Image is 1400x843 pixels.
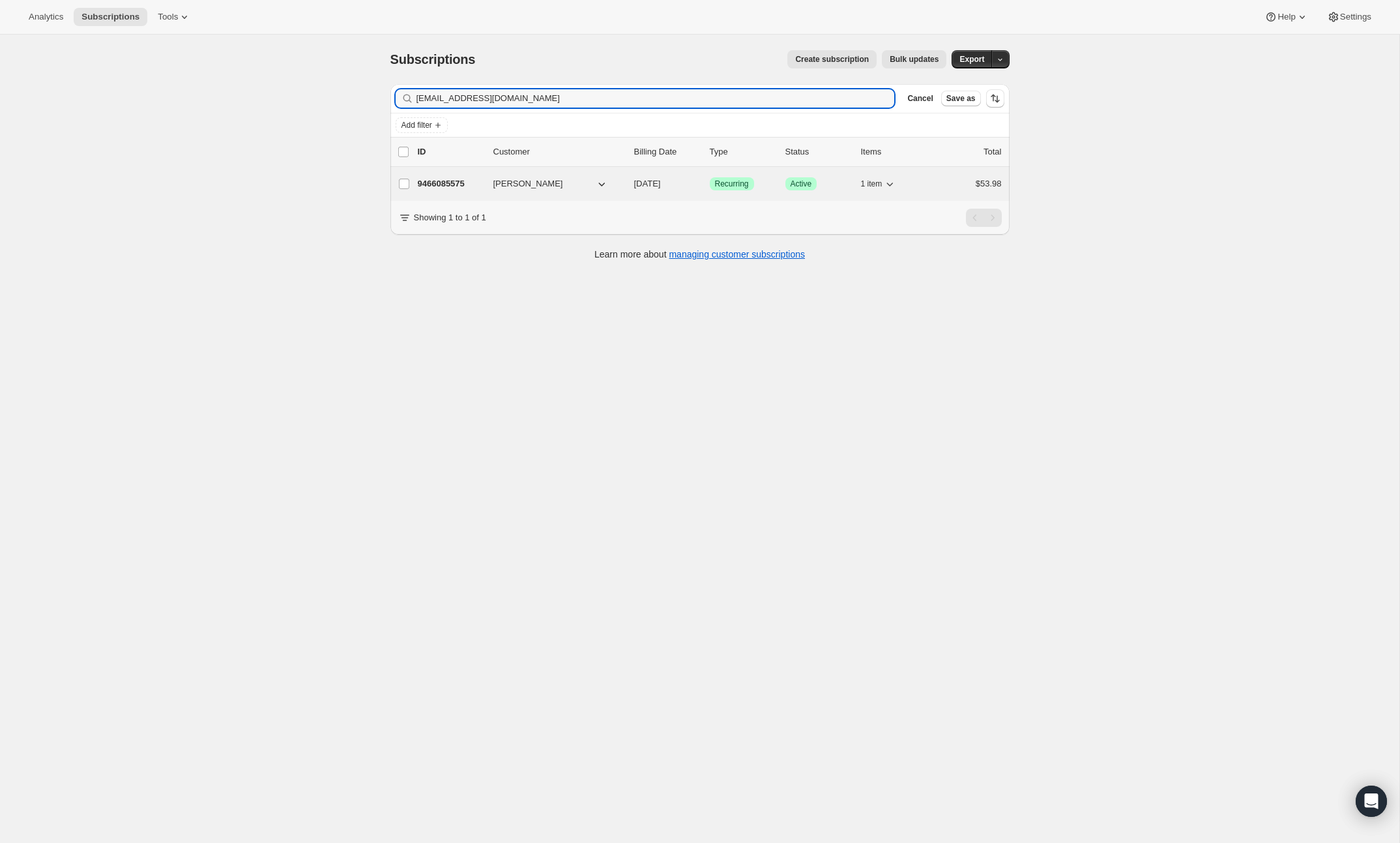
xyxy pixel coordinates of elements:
span: [DATE] [634,179,661,188]
span: $53.98 [976,179,1002,188]
span: Settings [1340,12,1371,22]
p: 9466085575 [418,177,483,190]
span: [PERSON_NAME] [493,177,563,190]
span: Tools [158,12,178,22]
span: Add filter [401,120,432,130]
p: Customer [493,145,624,158]
button: Settings [1319,8,1379,26]
nav: Pagination [966,209,1002,227]
span: Create subscription [795,54,869,65]
p: Learn more about [594,248,805,261]
span: Recurring [715,179,749,189]
span: 1 item [861,179,882,189]
p: Total [984,145,1001,158]
p: Billing Date [634,145,699,158]
span: Help [1277,12,1295,22]
p: Status [785,145,851,158]
a: managing customer subscriptions [669,249,805,259]
input: Filter subscribers [416,89,895,108]
button: Sort the results [986,89,1004,108]
button: Add filter [396,117,448,133]
div: Open Intercom Messenger [1356,786,1387,817]
span: Cancel [907,93,933,104]
span: Active [791,179,812,189]
div: 9466085575[PERSON_NAME][DATE]SuccessRecurringSuccessActive1 item$53.98 [418,175,1002,193]
button: Export [952,50,992,68]
span: Subscriptions [81,12,139,22]
div: IDCustomerBilling DateTypeStatusItemsTotal [418,145,1002,158]
button: Save as [941,91,981,106]
span: Subscriptions [390,52,476,67]
p: ID [418,145,483,158]
span: Analytics [29,12,63,22]
span: Bulk updates [890,54,939,65]
button: Create subscription [787,50,877,68]
div: Type [710,145,775,158]
button: Cancel [902,91,938,106]
button: Help [1257,8,1316,26]
span: Save as [946,93,976,104]
button: Bulk updates [882,50,946,68]
button: Tools [150,8,199,26]
div: Items [861,145,926,158]
button: 1 item [861,175,897,193]
button: Analytics [21,8,71,26]
span: Export [959,54,984,65]
button: [PERSON_NAME] [486,173,616,194]
button: Subscriptions [74,8,147,26]
p: Showing 1 to 1 of 1 [414,211,486,224]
